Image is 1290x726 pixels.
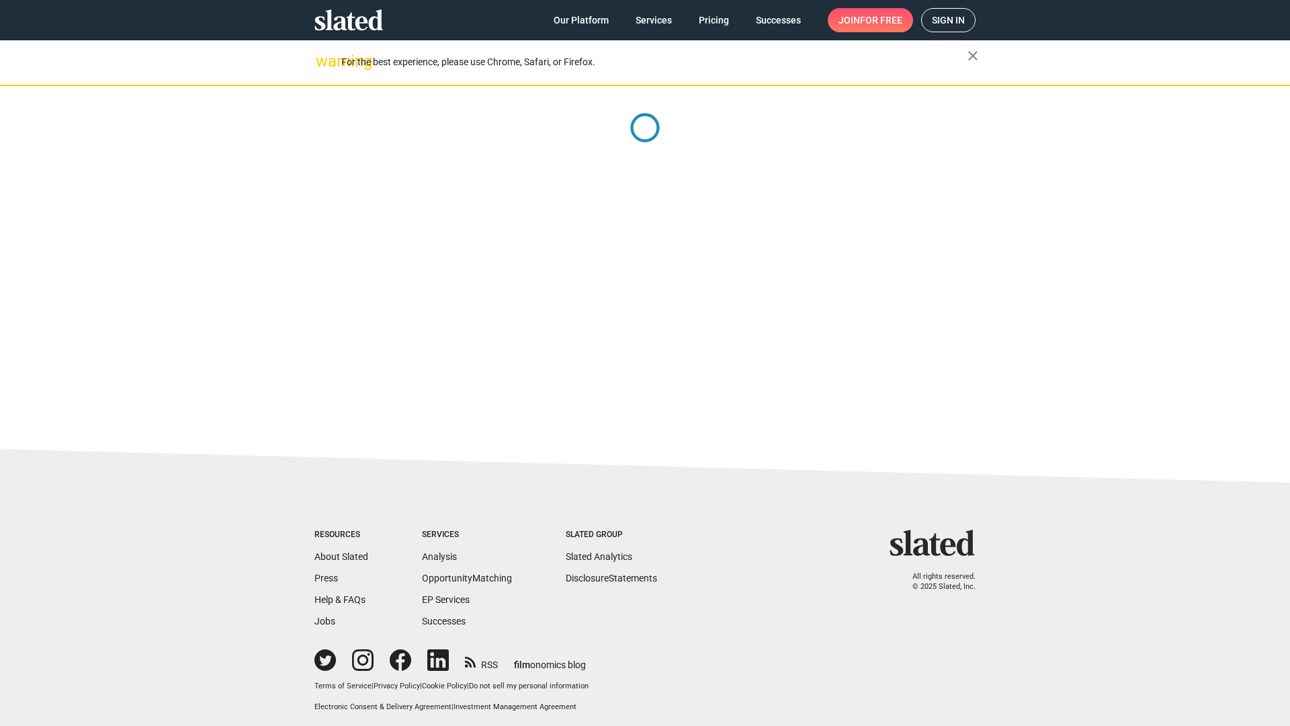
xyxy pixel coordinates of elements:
[921,8,976,32] a: Sign in
[756,8,801,32] span: Successes
[932,9,965,32] span: Sign in
[454,702,576,711] a: Investment Management Agreement
[420,682,422,690] span: |
[554,8,609,32] span: Our Platform
[467,682,469,690] span: |
[745,8,812,32] a: Successes
[314,551,368,562] a: About Slated
[828,8,913,32] a: Joinfor free
[422,616,466,627] a: Successes
[898,572,976,592] p: All rights reserved. © 2025 Slated, Inc.
[422,573,512,583] a: OpportunityMatching
[625,8,683,32] a: Services
[636,8,672,32] span: Services
[422,594,470,605] a: EP Services
[699,8,729,32] span: Pricing
[314,530,368,540] div: Resources
[314,616,335,627] a: Jobs
[341,53,967,71] div: For the best experience, please use Chrome, Safari, or Firefox.
[465,651,498,672] a: RSS
[469,682,589,692] button: Do not sell my personal information
[451,702,454,711] span: |
[422,551,457,562] a: Analysis
[514,659,530,670] span: film
[543,8,619,32] a: Our Platform
[838,8,902,32] span: Join
[422,530,512,540] div: Services
[316,53,332,69] mat-icon: warning
[566,551,632,562] a: Slated Analytics
[422,682,467,690] a: Cookie Policy
[314,682,372,690] a: Terms of Service
[688,8,740,32] a: Pricing
[314,594,365,605] a: Help & FAQs
[566,530,657,540] div: Slated Group
[372,682,374,690] span: |
[514,648,586,672] a: filmonomics blog
[566,573,657,583] a: DisclosureStatements
[374,682,420,690] a: Privacy Policy
[965,48,981,64] mat-icon: close
[314,702,451,711] a: Electronic Consent & Delivery Agreement
[860,8,902,32] span: for free
[314,573,338,583] a: Press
